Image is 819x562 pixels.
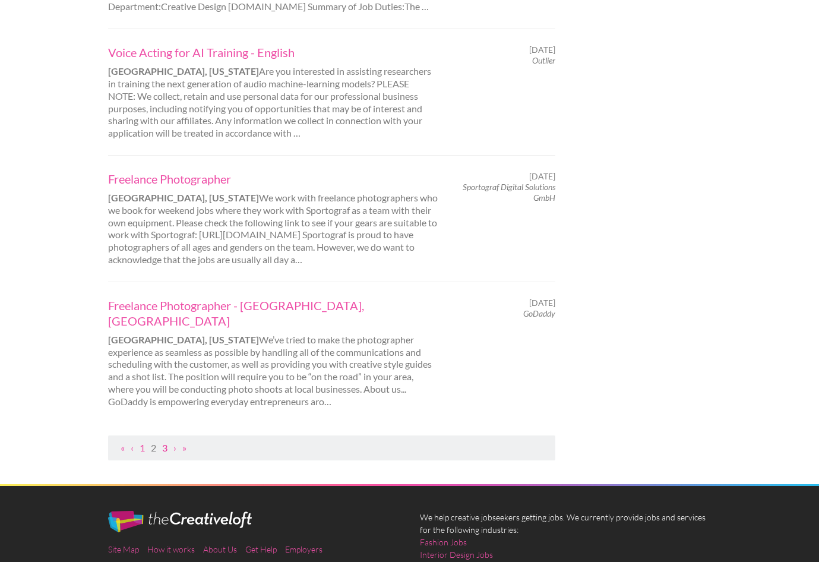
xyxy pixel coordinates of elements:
a: Interior Design Jobs [420,548,493,561]
div: We’ve tried to make the photographer experience as seamless as possible by handling all of the co... [98,298,449,408]
a: Employers [285,544,322,554]
em: Outlier [532,55,555,65]
a: Next Page [173,442,176,453]
a: Previous Page [131,442,134,453]
a: About Us [203,544,237,554]
a: First Page [121,442,125,453]
a: Freelance Photographer - [GEOGRAPHIC_DATA], [GEOGRAPHIC_DATA] [108,298,438,329]
span: [DATE] [529,171,555,182]
a: Freelance Photographer [108,171,438,187]
a: Page 1 [140,442,145,453]
img: The Creative Loft [108,511,252,532]
span: [DATE] [529,298,555,308]
strong: [GEOGRAPHIC_DATA], [US_STATE] [108,65,259,77]
a: How it works [147,544,195,554]
a: Get Help [245,544,277,554]
div: We work with freelance photographers who we book for weekend jobs where they work with Sportograf... [98,171,449,266]
strong: [GEOGRAPHIC_DATA], [US_STATE] [108,192,259,203]
a: Fashion Jobs [420,536,467,548]
em: Sportograf Digital Solutions GmbH [463,182,555,203]
strong: [GEOGRAPHIC_DATA], [US_STATE] [108,334,259,345]
div: Are you interested in assisting researchers in training the next generation of audio machine-lear... [98,45,449,140]
a: Site Map [108,544,139,554]
a: Page 3 [162,442,167,453]
em: GoDaddy [523,308,555,318]
a: Last Page, Page 3 [182,442,186,453]
a: Page 2 [151,442,156,453]
a: Voice Acting for AI Training - English [108,45,438,60]
span: [DATE] [529,45,555,55]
